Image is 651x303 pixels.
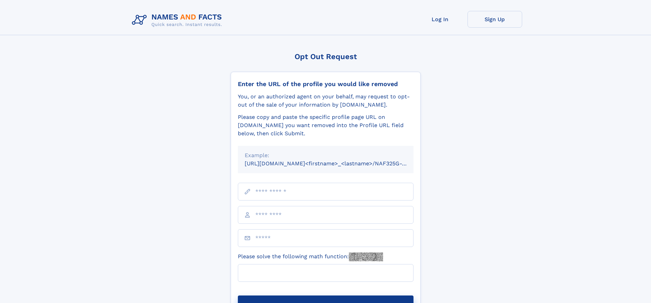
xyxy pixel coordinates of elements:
[238,113,413,138] div: Please copy and paste the specific profile page URL on [DOMAIN_NAME] you want removed into the Pr...
[467,11,522,28] a: Sign Up
[231,52,421,61] div: Opt Out Request
[413,11,467,28] a: Log In
[238,93,413,109] div: You, or an authorized agent on your behalf, may request to opt-out of the sale of your informatio...
[238,80,413,88] div: Enter the URL of the profile you would like removed
[129,11,228,29] img: Logo Names and Facts
[238,252,383,261] label: Please solve the following math function:
[245,160,426,167] small: [URL][DOMAIN_NAME]<firstname>_<lastname>/NAF325G-xxxxxxxx
[245,151,407,160] div: Example:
